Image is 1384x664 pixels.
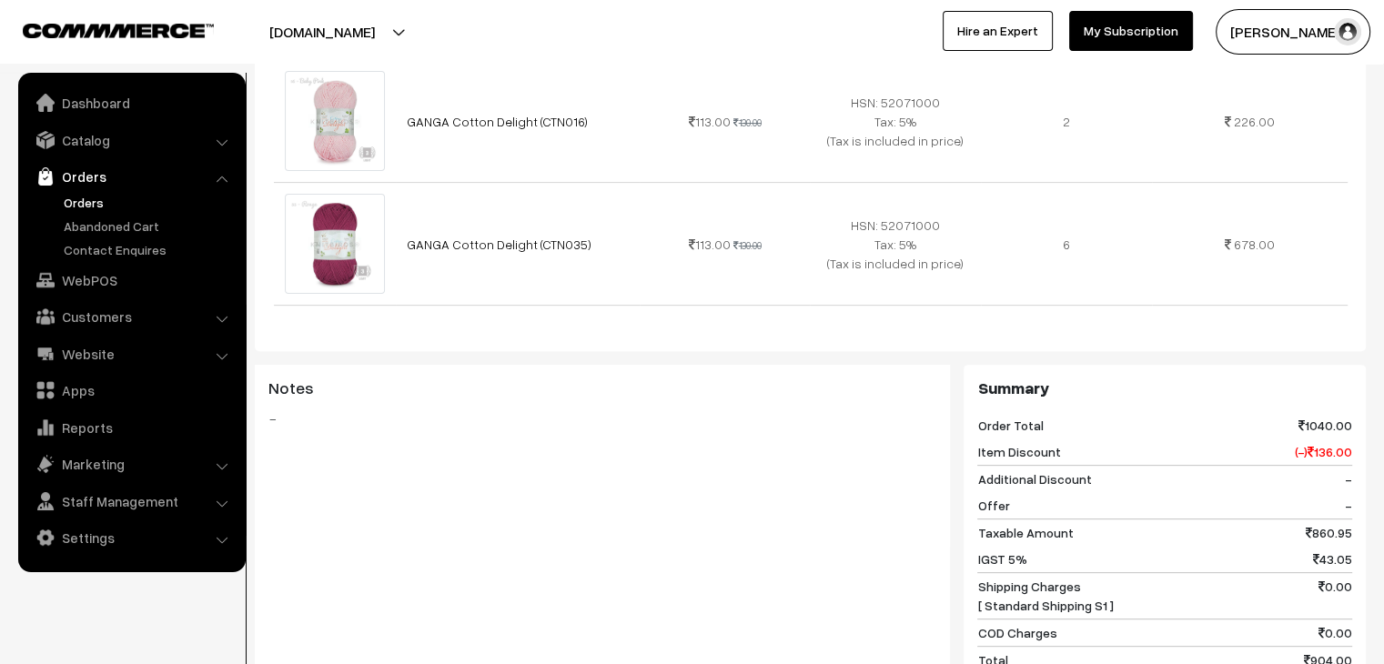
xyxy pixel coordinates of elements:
[1298,416,1352,435] span: 1040.00
[29,29,44,44] img: logo_orange.svg
[23,448,239,480] a: Marketing
[1063,236,1070,252] span: 6
[29,47,44,62] img: website_grey.svg
[1063,114,1070,129] span: 2
[1234,114,1275,129] span: 226.00
[977,577,1113,615] span: Shipping Charges [ Standard Shipping S1 ]
[977,442,1060,461] span: Item Discount
[943,11,1053,51] a: Hire an Expert
[23,521,239,554] a: Settings
[1318,577,1352,615] span: 0.00
[23,374,239,407] a: Apps
[23,124,239,156] a: Catalog
[1295,442,1352,461] span: (-) 136.00
[407,236,591,252] a: GANGA Cotton Delight (CTN035)
[733,116,762,128] strike: 130.00
[23,411,239,444] a: Reports
[1318,623,1352,642] span: 0.00
[827,217,964,271] span: HSN: 52071000 Tax: 5% (Tax is included in price)
[1334,18,1361,45] img: user
[1313,549,1352,568] span: 43.05
[23,264,239,297] a: WebPOS
[51,29,89,44] div: v 4.0.25
[268,407,936,429] blockquote: -
[1234,236,1275,252] span: 678.00
[689,236,731,252] span: 113.00
[977,469,1091,488] span: Additional Discount
[977,623,1056,642] span: COD Charges
[23,337,239,370] a: Website
[69,107,163,119] div: Domain Overview
[1345,496,1352,515] span: -
[1216,9,1370,55] button: [PERSON_NAME]…
[59,193,239,212] a: Orders
[201,107,307,119] div: Keywords by Traffic
[23,485,239,518] a: Staff Management
[1069,11,1193,51] a: My Subscription
[977,416,1043,435] span: Order Total
[59,240,239,259] a: Contact Enquires
[407,114,588,129] a: GANGA Cotton Delight (CTN016)
[977,496,1009,515] span: Offer
[733,239,762,251] strike: 130.00
[181,106,196,120] img: tab_keywords_by_traffic_grey.svg
[689,114,731,129] span: 113.00
[268,378,936,398] h3: Notes
[977,523,1073,542] span: Taxable Amount
[285,194,385,294] img: 35.jpg
[23,300,239,333] a: Customers
[285,71,385,171] img: 16.jpg
[827,95,964,148] span: HSN: 52071000 Tax: 5% (Tax is included in price)
[59,216,239,236] a: Abandoned Cart
[977,549,1026,568] span: IGST 5%
[1345,469,1352,488] span: -
[23,160,239,193] a: Orders
[23,18,182,40] a: COMMMERCE
[206,9,439,55] button: [DOMAIN_NAME]
[47,47,200,62] div: Domain: [DOMAIN_NAME]
[23,86,239,119] a: Dashboard
[23,24,214,37] img: COMMMERCE
[977,378,1352,398] h3: Summary
[1306,523,1352,542] span: 860.95
[49,106,64,120] img: tab_domain_overview_orange.svg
